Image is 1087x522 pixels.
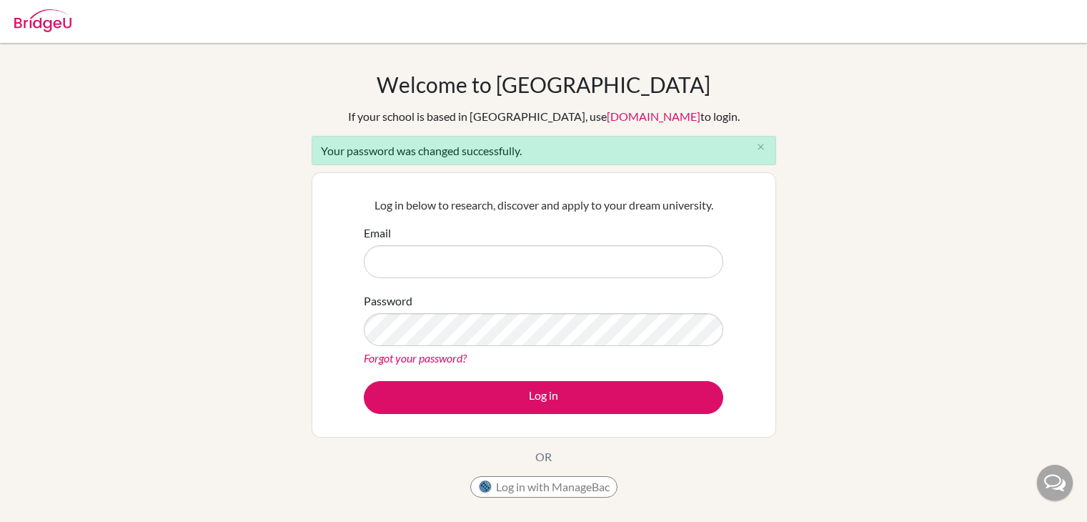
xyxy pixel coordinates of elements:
[312,136,776,165] div: Your password was changed successfully.
[607,109,700,123] a: [DOMAIN_NAME]
[470,476,617,498] button: Log in with ManageBac
[747,137,775,158] button: Close
[14,9,71,32] img: Bridge-U
[364,381,723,414] button: Log in
[364,197,723,214] p: Log in below to research, discover and apply to your dream university.
[348,108,740,125] div: If your school is based in [GEOGRAPHIC_DATA], use to login.
[755,142,766,152] i: close
[535,448,552,466] p: OR
[364,351,467,365] a: Forgot your password?
[364,292,412,310] label: Password
[364,225,391,242] label: Email
[377,72,710,97] h1: Welcome to [GEOGRAPHIC_DATA]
